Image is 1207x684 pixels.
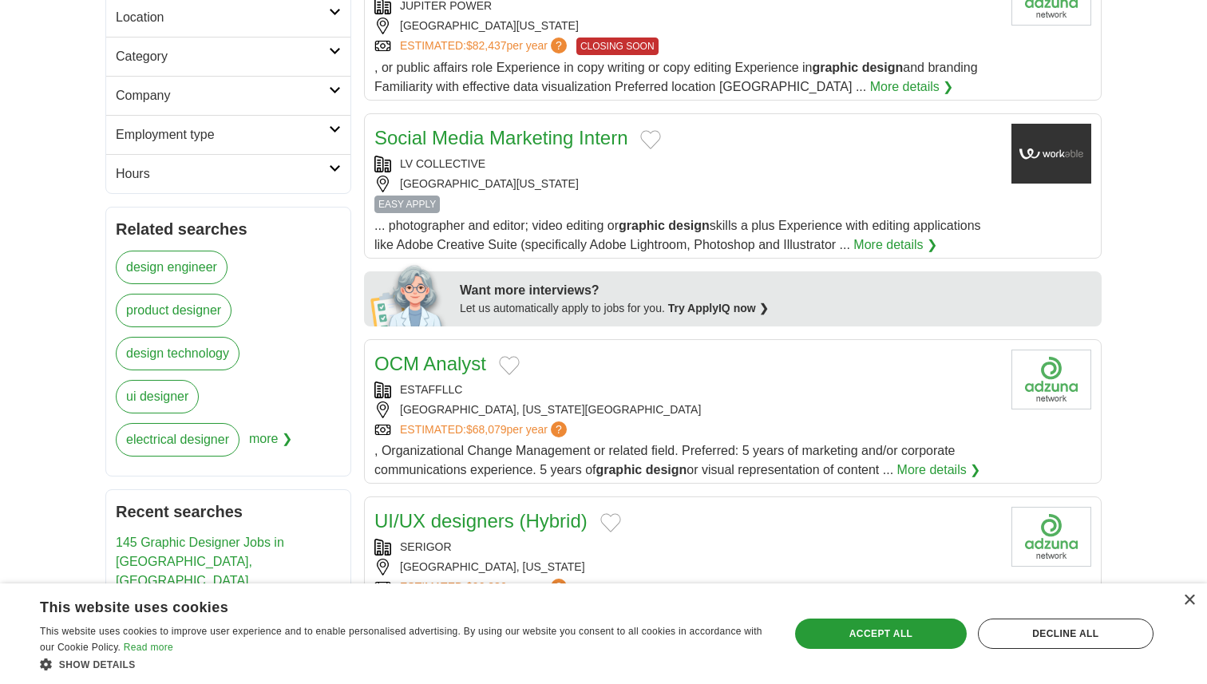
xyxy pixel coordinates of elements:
[374,18,999,34] div: [GEOGRAPHIC_DATA][US_STATE]
[374,61,978,93] span: , or public affairs role Experience in copy writing or copy editing Experience in and branding Fa...
[374,559,999,575] div: [GEOGRAPHIC_DATA], [US_STATE]
[374,401,999,418] div: [GEOGRAPHIC_DATA], [US_STATE][GEOGRAPHIC_DATA]
[374,196,440,213] span: EASY APPLY
[619,219,665,232] strong: graphic
[374,127,627,148] a: Social Media Marketing Intern
[870,77,954,97] a: More details ❯
[374,219,981,251] span: ... photographer and editor; video editing or skills a plus Experience with editing applications ...
[668,302,769,314] a: Try ApplyIQ now ❯
[400,38,570,55] a: ESTIMATED:$82,437per year?
[116,536,284,587] a: 145 Graphic Designer Jobs in [GEOGRAPHIC_DATA], [GEOGRAPHIC_DATA]
[596,463,642,476] strong: graphic
[116,164,329,184] h2: Hours
[374,539,999,556] div: SERIGOR
[1011,124,1091,184] img: Company logo
[124,642,173,653] a: Read more, opens a new window
[668,219,710,232] strong: design
[1011,350,1091,409] img: Company logo
[499,356,520,375] button: Add to favorite jobs
[116,125,329,144] h2: Employment type
[40,626,762,653] span: This website uses cookies to improve user experience and to enable personalised advertising. By u...
[576,38,659,55] span: CLOSING SOON
[116,251,228,284] a: design engineer
[795,619,966,649] div: Accept all
[400,579,570,595] a: ESTIMATED:$96,386per year?
[374,353,486,374] a: OCM Analyst
[374,156,999,172] div: LV COLLECTIVE
[374,510,588,532] a: UI/UX designers (Hybrid)
[106,76,350,115] a: Company
[466,580,507,593] span: $96,386
[812,61,858,74] strong: graphic
[106,115,350,154] a: Employment type
[116,294,232,327] a: product designer
[374,382,999,398] div: ESTAFFLLC
[600,513,621,532] button: Add to favorite jobs
[862,61,904,74] strong: design
[1183,595,1195,607] div: Close
[897,461,981,480] a: More details ❯
[551,421,567,437] span: ?
[370,263,448,326] img: apply-iq-scientist.png
[466,423,507,436] span: $68,079
[400,421,570,438] a: ESTIMATED:$68,079per year?
[40,656,767,672] div: Show details
[374,176,999,192] div: [GEOGRAPHIC_DATA][US_STATE]
[460,300,1092,317] div: Let us automatically apply to jobs for you.
[106,37,350,76] a: Category
[116,380,199,413] a: ui designer
[1011,507,1091,567] img: Company logo
[374,444,956,476] span: , Organizational Change Management or related field. Preferred: 5 years of marketing and/or corpo...
[551,38,567,53] span: ?
[466,39,507,52] span: $82,437
[853,235,937,255] a: More details ❯
[116,500,341,524] h2: Recent searches
[978,619,1154,649] div: Decline all
[116,8,329,27] h2: Location
[116,337,239,370] a: design technology
[106,154,350,193] a: Hours
[551,579,567,595] span: ?
[116,423,239,457] a: electrical designer
[460,281,1092,300] div: Want more interviews?
[59,659,136,670] span: Show details
[40,593,727,617] div: This website uses cookies
[646,463,687,476] strong: design
[640,130,661,149] button: Add to favorite jobs
[116,47,329,66] h2: Category
[116,217,341,241] h2: Related searches
[116,86,329,105] h2: Company
[249,423,292,466] span: more ❯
